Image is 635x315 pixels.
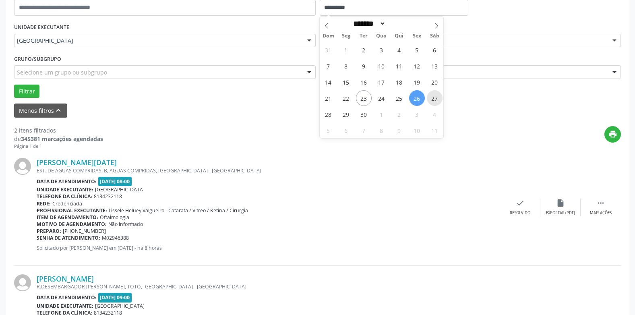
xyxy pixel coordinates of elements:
div: 2 itens filtrados [14,126,103,135]
span: Setembro 10, 2025 [374,58,389,74]
span: Setembro 11, 2025 [391,58,407,74]
span: Qui [390,33,408,39]
span: Setembro 28, 2025 [321,106,336,122]
span: Setembro 3, 2025 [374,42,389,58]
b: Motivo de agendamento: [37,221,107,228]
span: Selecione um grupo ou subgrupo [17,68,107,77]
i: check [516,199,525,207]
span: Setembro 8, 2025 [338,58,354,74]
span: Sáb [426,33,443,39]
span: Outubro 1, 2025 [374,106,389,122]
span: Setembro 29, 2025 [338,106,354,122]
span: Setembro 18, 2025 [391,74,407,90]
span: Setembro 13, 2025 [427,58,443,74]
b: Unidade executante: [37,303,93,309]
div: Exportar (PDF) [546,210,575,216]
i:  [596,199,605,207]
span: Setembro 19, 2025 [409,74,425,90]
b: Preparo: [37,228,61,234]
span: [DATE] 09:00 [98,293,132,302]
span: Setembro 1, 2025 [338,42,354,58]
b: Item de agendamento: [37,214,98,221]
button: Menos filtroskeyboard_arrow_up [14,104,67,118]
span: Setembro 16, 2025 [356,74,372,90]
div: Mais ações [590,210,612,216]
select: Month [351,19,386,28]
span: Setembro 6, 2025 [427,42,443,58]
label: UNIDADE EXECUTANTE [14,21,69,34]
span: [GEOGRAPHIC_DATA] [17,37,299,45]
span: [PHONE_NUMBER] [63,228,106,234]
span: Setembro 27, 2025 [427,90,443,106]
span: Setembro 5, 2025 [409,42,425,58]
span: Não informado [108,221,143,228]
div: Resolvido [510,210,530,216]
span: Seg [337,33,355,39]
b: Data de atendimento: [37,178,97,185]
b: Unidade executante: [37,186,93,193]
span: Outubro 9, 2025 [391,122,407,138]
span: Setembro 24, 2025 [374,90,389,106]
span: Credenciada [52,200,82,207]
i: keyboard_arrow_up [54,106,63,115]
strong: 345381 marcações agendadas [21,135,103,143]
div: EST. DE AGUAS COMPRIDAS, B, AGUAS COMPRIDAS, [GEOGRAPHIC_DATA] - [GEOGRAPHIC_DATA] [37,167,500,174]
span: Outubro 4, 2025 [427,106,443,122]
div: R.DESEMBARGADOR [PERSON_NAME], TOTO, [GEOGRAPHIC_DATA] - [GEOGRAPHIC_DATA] [37,283,500,290]
i: print [608,130,617,139]
span: Agosto 31, 2025 [321,42,336,58]
span: Dom [320,33,337,39]
span: Setembro 26, 2025 [409,90,425,106]
span: 8134232118 [94,193,122,200]
span: Setembro 7, 2025 [321,58,336,74]
span: Sex [408,33,426,39]
span: Setembro 9, 2025 [356,58,372,74]
span: [GEOGRAPHIC_DATA] [95,186,145,193]
b: Rede: [37,200,51,207]
div: Página 1 de 1 [14,143,103,150]
span: Outubro 7, 2025 [356,122,372,138]
span: Setembro 12, 2025 [409,58,425,74]
span: Outubro 3, 2025 [409,106,425,122]
span: Setembro 20, 2025 [427,74,443,90]
b: Senha de atendimento: [37,234,100,241]
span: Outubro 5, 2025 [321,122,336,138]
img: img [14,158,31,175]
span: Setembro 25, 2025 [391,90,407,106]
a: [PERSON_NAME] [37,274,94,283]
span: Setembro 23, 2025 [356,90,372,106]
span: Outubro 2, 2025 [391,106,407,122]
img: img [14,274,31,291]
input: Year [386,19,412,28]
button: Filtrar [14,85,39,98]
span: Setembro 2, 2025 [356,42,372,58]
span: Outubro 8, 2025 [374,122,389,138]
span: Setembro 30, 2025 [356,106,372,122]
span: Outubro 11, 2025 [427,122,443,138]
div: de [14,135,103,143]
b: Data de atendimento: [37,294,97,301]
i: insert_drive_file [556,199,565,207]
span: Setembro 14, 2025 [321,74,336,90]
span: [DATE] 08:00 [98,177,132,186]
span: Setembro 17, 2025 [374,74,389,90]
span: Setembro 22, 2025 [338,90,354,106]
b: Profissional executante: [37,207,107,214]
span: Lissele Heluey Valgueiro - Catarata / Vitreo / Retina / Cirurgia [109,207,248,214]
span: [GEOGRAPHIC_DATA] [95,303,145,309]
b: Telefone da clínica: [37,193,92,200]
span: Ter [355,33,372,39]
span: M02946388 [102,234,129,241]
span: Oftalmologia [100,214,129,221]
span: Setembro 15, 2025 [338,74,354,90]
span: Qua [372,33,390,39]
button: print [604,126,621,143]
span: Outubro 6, 2025 [338,122,354,138]
span: Setembro 21, 2025 [321,90,336,106]
p: Solicitado por [PERSON_NAME] em [DATE] - há 8 horas [37,245,500,251]
span: Outubro 10, 2025 [409,122,425,138]
span: Setembro 4, 2025 [391,42,407,58]
label: Grupo/Subgrupo [14,53,61,65]
a: [PERSON_NAME][DATE] [37,158,117,167]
